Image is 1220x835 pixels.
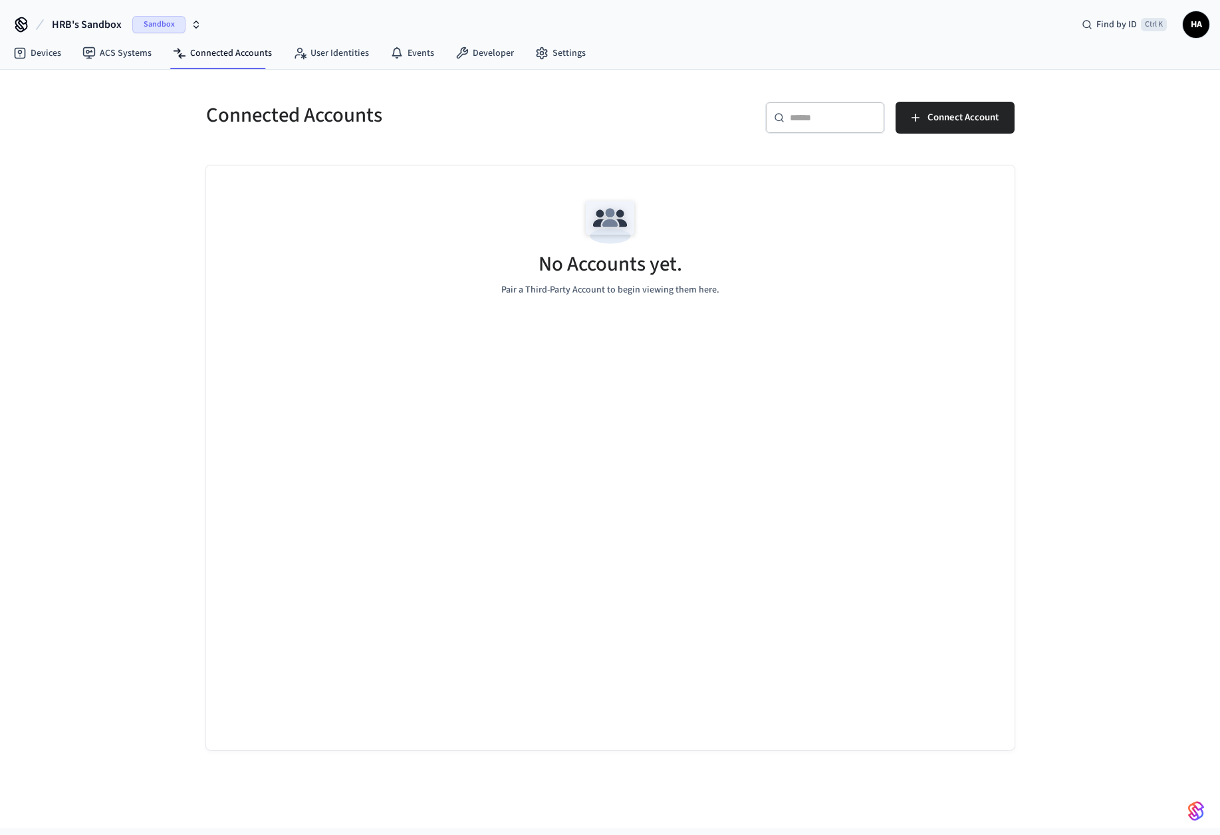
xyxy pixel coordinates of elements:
[501,283,719,297] p: Pair a Third-Party Account to begin viewing them here.
[927,109,999,126] span: Connect Account
[52,17,122,33] span: HRB's Sandbox
[1141,18,1167,31] span: Ctrl K
[380,41,445,65] a: Events
[3,41,72,65] a: Devices
[1183,11,1209,38] button: HA
[1184,13,1208,37] span: HA
[1188,800,1204,822] img: SeamLogoGradient.69752ec5.svg
[162,41,283,65] a: Connected Accounts
[1071,13,1177,37] div: Find by IDCtrl K
[1096,18,1137,31] span: Find by ID
[525,41,596,65] a: Settings
[580,192,640,252] img: Team Empty State
[72,41,162,65] a: ACS Systems
[132,16,185,33] span: Sandbox
[206,102,602,129] h5: Connected Accounts
[896,102,1015,134] button: Connect Account
[539,251,682,278] h5: No Accounts yet.
[445,41,525,65] a: Developer
[283,41,380,65] a: User Identities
